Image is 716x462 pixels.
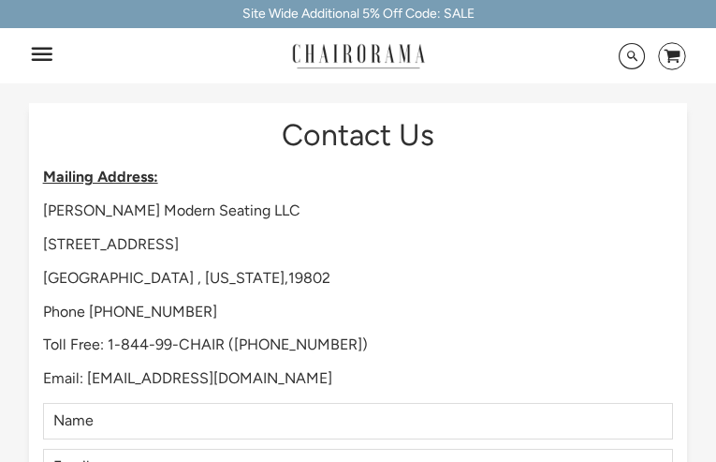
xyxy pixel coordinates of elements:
h1: Contact Us [43,117,674,153]
img: chairorama [284,37,433,69]
strong: Mailing Address: [43,168,158,186]
p: [GEOGRAPHIC_DATA] , [US_STATE],19802 [43,269,674,289]
p: [PERSON_NAME] Modern Seating LLC [43,201,674,221]
p: Email: [EMAIL_ADDRESS][DOMAIN_NAME] [43,369,674,389]
p: Phone [PHONE_NUMBER] [43,303,674,322]
p: [STREET_ADDRESS] [43,235,674,255]
input: Name [43,403,674,440]
iframe: Tidio Chat [620,341,708,429]
p: Toll Free: 1-844-99-CHAIR ([PHONE_NUMBER]) [43,335,674,355]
